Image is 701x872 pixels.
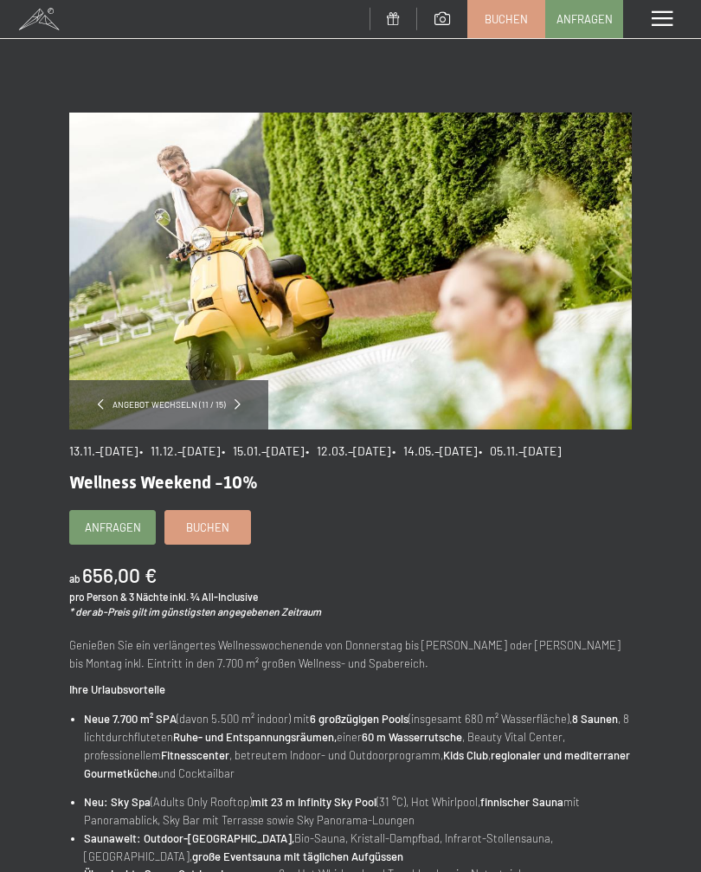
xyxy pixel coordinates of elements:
span: pro Person & [69,591,127,603]
a: Buchen [165,511,250,544]
span: 3 Nächte [129,591,168,603]
span: 13.11.–[DATE] [69,443,138,458]
span: Wellness Weekend -10% [69,472,258,493]
b: 656,00 € [82,563,157,587]
strong: regionaler und mediterraner Gourmetküche [84,748,630,780]
p: Genießen Sie ein verlängertes Wellnesswochenende von Donnerstag bis [PERSON_NAME] oder [PERSON_NA... [69,636,632,673]
li: (Adults Only Rooftop) (31 °C), Hot Whirlpool, mit Panoramablick, Sky Bar mit Terrasse sowie Sky P... [84,793,632,830]
strong: große Eventsauna mit täglichen Aufgüssen [192,849,403,863]
strong: Neue 7.700 m² SPA [84,712,177,726]
span: Anfragen [85,520,141,535]
span: • 12.03.–[DATE] [305,443,390,458]
strong: 6 großzügigen Pools [310,712,408,726]
span: • 14.05.–[DATE] [392,443,477,458]
a: Anfragen [70,511,155,544]
span: inkl. ¾ All-Inclusive [170,591,258,603]
strong: Ruhe- und Entspannungsräumen, [173,730,337,744]
strong: finnischer Sauna [480,795,563,809]
span: • 05.11.–[DATE] [479,443,561,458]
a: Anfragen [546,1,622,37]
span: Buchen [485,11,528,27]
span: • 15.01.–[DATE] [222,443,304,458]
strong: 8 Saunen [572,712,618,726]
strong: Neu: Sky Spa [84,795,151,809]
span: Angebot wechseln (11 / 15) [104,398,235,410]
span: ab [69,572,80,585]
strong: mit 23 m Infinity Sky Pool [252,795,376,809]
strong: Fitnesscenter [161,748,229,762]
a: Buchen [468,1,544,37]
strong: 60 m Wasserrutsche [362,730,462,744]
strong: Kids Club [443,748,488,762]
strong: Saunawelt: Outdoor-[GEOGRAPHIC_DATA], [84,831,294,845]
li: Bio-Sauna, Kristall-Dampfbad, Infrarot-Stollensauna, [GEOGRAPHIC_DATA], [84,830,632,866]
em: * der ab-Preis gilt im günstigsten angegebenen Zeitraum [69,605,321,617]
li: (davon 5.500 m² indoor) mit (insgesamt 680 m² Wasserfläche), , 8 lichtdurchfluteten einer , Beaut... [84,710,632,782]
span: Buchen [186,520,229,535]
span: Anfragen [556,11,613,27]
img: Wellness Weekend -10% [69,113,632,430]
span: • 11.12.–[DATE] [139,443,220,458]
strong: Ihre Urlaubsvorteile [69,682,165,696]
